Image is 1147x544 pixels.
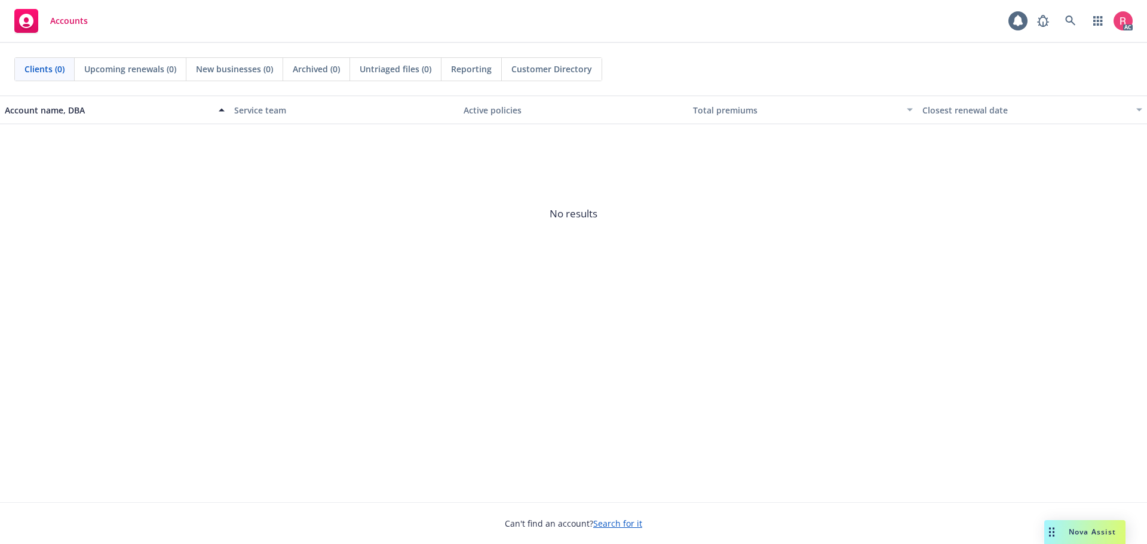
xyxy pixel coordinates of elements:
[84,63,176,75] span: Upcoming renewals (0)
[10,4,93,38] a: Accounts
[505,517,642,530] span: Can't find an account?
[50,16,88,26] span: Accounts
[1069,527,1116,537] span: Nova Assist
[234,104,454,116] div: Service team
[24,63,65,75] span: Clients (0)
[1086,9,1110,33] a: Switch app
[1114,11,1133,30] img: photo
[360,63,431,75] span: Untriaged files (0)
[196,63,273,75] span: New businesses (0)
[693,104,900,116] div: Total premiums
[459,96,688,124] button: Active policies
[1044,520,1059,544] div: Drag to move
[229,96,459,124] button: Service team
[1044,520,1125,544] button: Nova Assist
[5,104,211,116] div: Account name, DBA
[922,104,1129,116] div: Closest renewal date
[918,96,1147,124] button: Closest renewal date
[511,63,592,75] span: Customer Directory
[688,96,918,124] button: Total premiums
[293,63,340,75] span: Archived (0)
[1031,9,1055,33] a: Report a Bug
[1059,9,1082,33] a: Search
[464,104,683,116] div: Active policies
[451,63,492,75] span: Reporting
[593,518,642,529] a: Search for it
